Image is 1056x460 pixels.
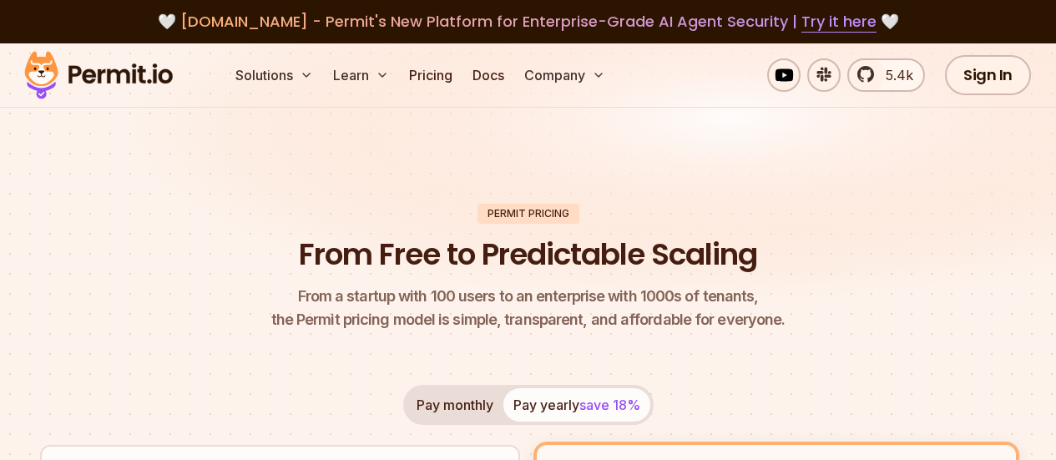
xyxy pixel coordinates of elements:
[847,58,925,92] a: 5.4k
[326,58,396,92] button: Learn
[466,58,511,92] a: Docs
[945,55,1031,95] a: Sign In
[271,285,786,308] span: From a startup with 100 users to an enterprise with 1000s of tenants,
[40,10,1016,33] div: 🤍 🤍
[407,388,503,422] button: Pay monthly
[801,11,877,33] a: Try it here
[402,58,459,92] a: Pricing
[180,11,877,32] span: [DOMAIN_NAME] - Permit's New Platform for Enterprise-Grade AI Agent Security |
[17,47,180,104] img: Permit logo
[518,58,612,92] button: Company
[477,204,579,224] div: Permit Pricing
[299,234,757,275] h1: From Free to Predictable Scaling
[229,58,320,92] button: Solutions
[271,285,786,331] p: the Permit pricing model is simple, transparent, and affordable for everyone.
[876,65,913,85] span: 5.4k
